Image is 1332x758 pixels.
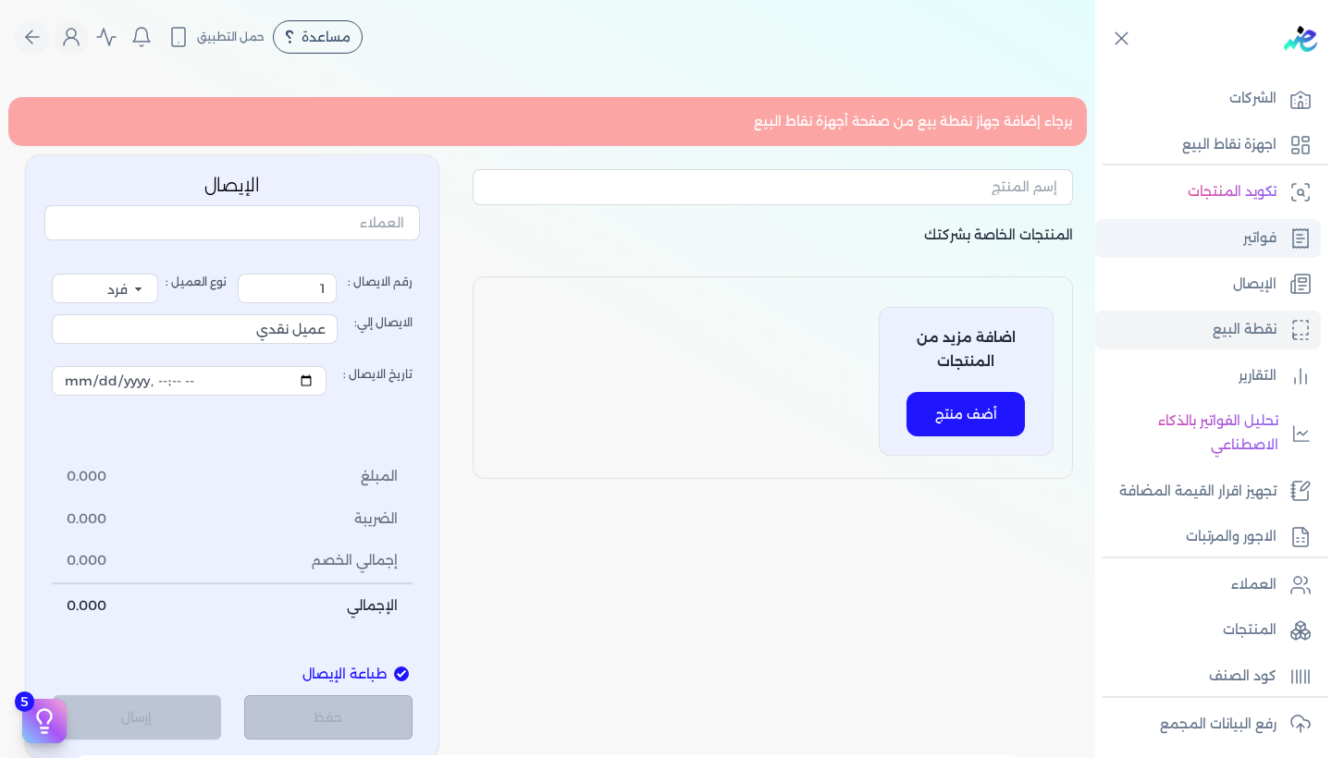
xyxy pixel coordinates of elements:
span: 0.000 [67,467,106,487]
span: الضريبة [354,509,398,530]
a: العملاء [1095,566,1321,605]
p: اضافة مزيد من المنتجات [887,326,1045,373]
input: العملاء [44,205,420,240]
a: الشركات [1095,79,1321,118]
select: نوع العميل : [52,274,158,303]
label: تاريخ الايصال : [52,355,413,407]
a: الإيصال [1095,265,1321,304]
a: تجهيز اقرار القيمة المضافة [1095,472,1321,511]
label: رقم الايصال : [238,274,413,303]
p: تكويد المنتجات [1188,180,1276,204]
a: التقارير [1095,357,1321,396]
button: حمل التطبيق [163,21,269,53]
input: رقم الايصال : [238,274,337,303]
label: الايصال إلي: [52,303,413,355]
p: الإيصال [44,174,420,198]
span: المبلغ [361,467,398,487]
button: العملاء [44,205,420,248]
p: الاجور والمرتبات [1186,525,1276,549]
a: المنتجات [1095,611,1321,650]
a: اجهزة نقاط البيع [1095,126,1321,165]
div: مساعدة [273,20,363,54]
p: المنتجات الخاصة بشركتك [473,224,1073,277]
p: تحليل الفواتير بالذكاء الاصطناعي [1104,410,1278,457]
input: تاريخ الايصال : [52,366,327,396]
a: رفع البيانات المجمع [1095,705,1321,744]
button: أضف منتج [906,392,1025,436]
span: حمل التطبيق [197,29,265,45]
p: الشركات [1229,87,1276,111]
span: 0.000 [67,596,106,617]
span: 0.000 [67,509,106,530]
span: مساعدة [302,31,351,43]
span: 5 [15,691,34,712]
div: برجاء إضافة جهاز نقطة بيع من صفحة أجهزة نقاط البيع [7,96,1088,147]
a: تحليل الفواتير بالذكاء الاصطناعي [1095,402,1321,464]
p: الإيصال [1233,273,1276,297]
a: كود الصنف [1095,657,1321,696]
p: رفع البيانات المجمع [1160,713,1276,737]
input: الايصال إلي: [52,314,338,344]
a: الاجور والمرتبات [1095,518,1321,556]
a: فواتير [1095,219,1321,258]
a: نقطة البيع [1095,311,1321,349]
p: العملاء [1231,573,1276,597]
span: 0.000 [67,551,106,571]
p: المنتجات [1223,618,1276,642]
p: فواتير [1243,226,1276,251]
p: التقارير [1239,364,1276,388]
input: إسم المنتج [473,169,1073,204]
span: طباعة الإيصال [302,665,387,685]
p: تجهيز اقرار القيمة المضافة [1119,480,1276,504]
a: تكويد المنتجات [1095,173,1321,212]
p: نقطة البيع [1213,318,1276,342]
img: logo [1284,26,1317,52]
p: كود الصنف [1209,665,1276,689]
span: الإجمالي [347,596,398,617]
p: اجهزة نقاط البيع [1182,133,1276,157]
span: إجمالي الخصم [312,551,398,571]
input: طباعة الإيصال [394,666,409,681]
button: إسم المنتج [473,169,1073,212]
button: 5 [22,699,67,743]
label: نوع العميل : [52,274,227,303]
